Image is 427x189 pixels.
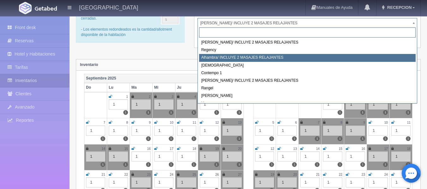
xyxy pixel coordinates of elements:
div: Rangel [199,85,416,92]
div: [PERSON_NAME] [199,92,416,100]
div: [PERSON_NAME]/ INCLUYE 2 MASAJES RELAJANTES [199,77,416,85]
div: Contempo 1 [199,69,416,77]
div: [PERSON_NAME]/ INCLUYE 2 MASAJES RELAJANTES [199,39,416,46]
div: [DEMOGRAPHIC_DATA] [199,62,416,69]
div: Lino [199,100,416,107]
div: Alhambra/ INCLUYE 2 MASAJES RELAJANTES [199,54,416,62]
div: Regency [199,46,416,54]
